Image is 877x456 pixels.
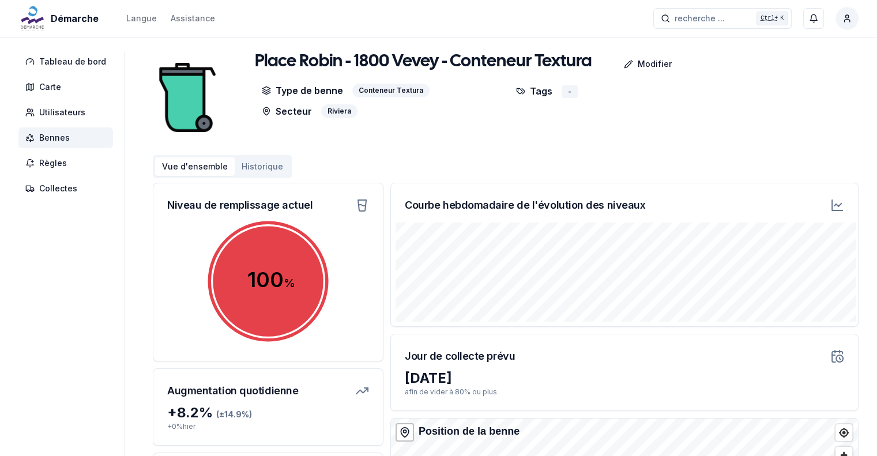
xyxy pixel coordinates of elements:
span: Règles [39,157,67,169]
button: Historique [235,157,290,176]
a: Collectes [18,178,118,199]
a: Utilisateurs [18,102,118,123]
button: Vue d'ensemble [155,157,235,176]
h3: Niveau de remplissage actuel [167,197,313,213]
p: Tags [516,84,552,98]
span: Démarche [51,12,99,25]
span: Bennes [39,132,70,144]
h3: Jour de collecte prévu [405,348,515,364]
img: Démarche Logo [18,5,46,32]
a: Bennes [18,127,118,148]
button: Langue [126,12,157,25]
button: recherche ...Ctrl+K [653,8,792,29]
p: Secteur [262,104,312,118]
div: - [562,85,578,98]
a: Démarche [18,12,103,25]
button: Find my location [835,424,852,441]
h3: Augmentation quotidienne [167,383,298,399]
span: recherche ... [675,13,725,24]
a: Carte [18,77,118,97]
h3: Courbe hebdomadaire de l'évolution des niveaux [405,197,645,213]
span: (± 14.9 %) [216,409,252,419]
a: Tableau de bord [18,51,118,72]
div: Riviera [321,104,357,118]
a: Modifier [592,52,681,76]
div: Langue [126,13,157,24]
span: Utilisateurs [39,107,85,118]
img: bin Image [153,51,222,144]
div: + 8.2 % [167,404,369,422]
p: afin de vider à 80% ou plus [405,387,844,397]
p: Type de benne [262,84,343,97]
span: Carte [39,81,61,93]
span: Collectes [39,183,77,194]
a: Règles [18,153,118,174]
p: + 0 % hier [167,422,369,431]
span: Tableau de bord [39,56,106,67]
div: [DATE] [405,369,844,387]
h1: Place Robin - 1800 Vevey - Conteneur Textura [255,51,592,72]
div: Position de la benne [419,423,520,439]
div: Conteneur Textura [352,84,430,97]
a: Assistance [171,12,215,25]
p: Modifier [638,58,672,70]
